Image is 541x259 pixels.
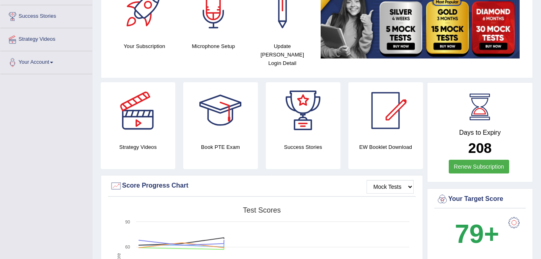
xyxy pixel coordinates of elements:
[110,180,414,192] div: Score Progress Chart
[101,143,175,151] h4: Strategy Videos
[0,51,92,71] a: Your Account
[125,244,130,249] text: 60
[455,219,499,249] b: 79+
[266,143,340,151] h4: Success Stories
[252,42,313,67] h4: Update [PERSON_NAME] Login Detail
[468,140,491,156] b: 208
[436,193,524,205] div: Your Target Score
[125,219,130,224] text: 90
[436,129,524,136] h4: Days to Expiry
[0,5,92,25] a: Success Stories
[183,143,258,151] h4: Book PTE Exam
[183,42,244,50] h4: Microphone Setup
[348,143,423,151] h4: EW Booklet Download
[243,206,281,214] tspan: Test scores
[0,28,92,48] a: Strategy Videos
[449,160,510,173] a: Renew Subscription
[114,42,175,50] h4: Your Subscription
